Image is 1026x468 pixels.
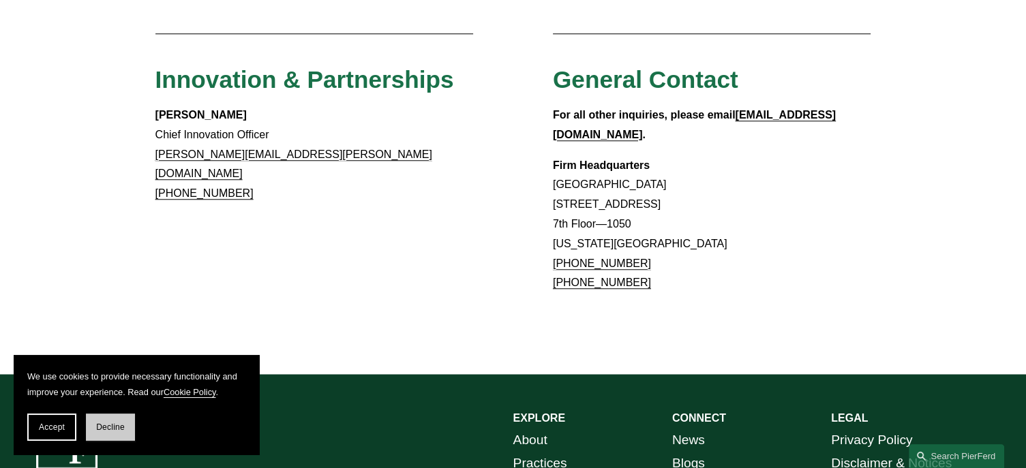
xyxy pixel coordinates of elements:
span: Accept [39,422,65,432]
a: Privacy Policy [831,428,912,452]
button: Accept [27,414,76,441]
strong: For all other inquiries, please email [553,109,736,121]
strong: CONNECT [672,412,726,424]
span: Innovation & Partnerships [155,66,454,93]
span: Decline [96,422,125,432]
a: Cookie Policy [164,387,216,397]
a: [PHONE_NUMBER] [553,277,651,288]
p: Chief Innovation Officer [155,106,474,204]
p: [GEOGRAPHIC_DATA] [STREET_ADDRESS] 7th Floor—1050 [US_STATE][GEOGRAPHIC_DATA] [553,156,871,294]
strong: . [642,129,645,140]
a: Search this site [909,444,1004,468]
a: [PHONE_NUMBER] [553,258,651,269]
strong: LEGAL [831,412,868,424]
a: News [672,428,705,452]
a: About [513,428,547,452]
p: We use cookies to provide necessary functionality and improve your experience. Read our . [27,369,245,400]
strong: Firm Headquarters [553,159,650,171]
a: [PERSON_NAME][EMAIL_ADDRESS][PERSON_NAME][DOMAIN_NAME] [155,149,432,180]
strong: [PERSON_NAME] [155,109,247,121]
a: [EMAIL_ADDRESS][DOMAIN_NAME] [553,109,836,140]
a: [PHONE_NUMBER] [155,187,254,199]
section: Cookie banner [14,355,259,454]
span: General Contact [553,66,738,93]
button: Decline [86,414,135,441]
strong: EXPLORE [513,412,565,424]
